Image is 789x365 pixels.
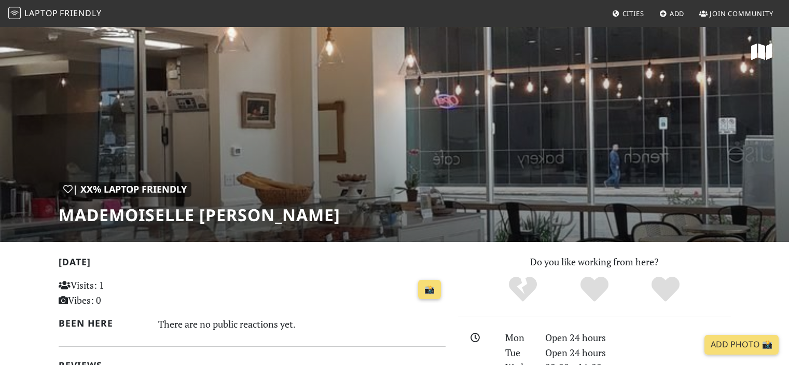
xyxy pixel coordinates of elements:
[622,9,644,18] span: Cities
[539,345,737,360] div: Open 24 hours
[458,254,731,269] p: Do you like working from here?
[630,275,701,304] div: Definitely!
[487,275,559,304] div: No
[539,330,737,345] div: Open 24 hours
[8,5,102,23] a: LaptopFriendly LaptopFriendly
[418,280,441,300] a: 📸
[704,335,779,355] a: Add Photo 📸
[695,4,778,23] a: Join Community
[24,7,58,19] span: Laptop
[670,9,685,18] span: Add
[559,275,630,304] div: Yes
[655,4,689,23] a: Add
[60,7,101,19] span: Friendly
[710,9,773,18] span: Join Community
[59,318,146,329] h2: Been here
[499,330,538,345] div: Mon
[59,278,179,308] p: Visits: 1 Vibes: 0
[59,205,340,225] h1: Mademoiselle [PERSON_NAME]
[59,256,446,272] h2: [DATE]
[59,182,191,197] div: | XX% Laptop Friendly
[8,7,21,19] img: LaptopFriendly
[158,316,446,332] div: There are no public reactions yet.
[499,345,538,360] div: Tue
[608,4,648,23] a: Cities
